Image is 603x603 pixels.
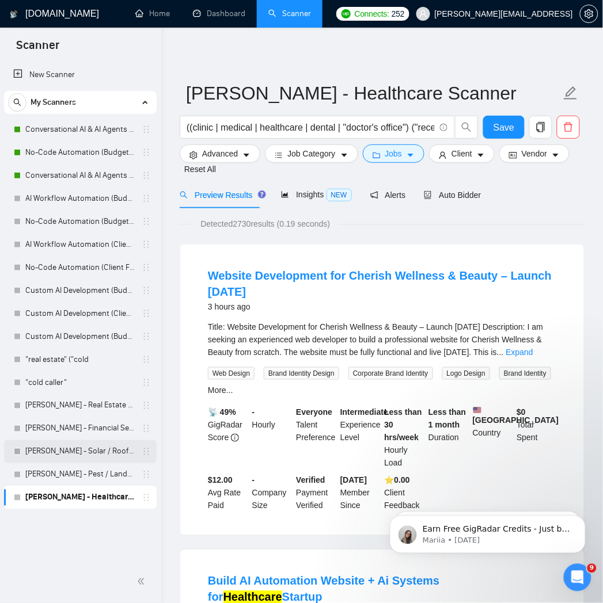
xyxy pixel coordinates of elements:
button: folderJobscaret-down [363,144,425,163]
span: 9 [587,564,597,573]
button: search [455,116,478,139]
span: Advanced [202,147,238,160]
b: Intermediate [340,408,388,417]
a: homeHome [135,9,170,18]
span: holder [142,378,151,387]
span: holder [142,217,151,226]
a: Conversational AI & AI Agents (Budget Filters) [25,164,135,187]
span: Alerts [370,190,406,200]
a: No-Code Automation (Budget Filters W4, Aug) [25,141,135,164]
span: idcard [509,151,517,159]
span: Vendor [522,147,547,160]
span: Client [452,147,472,160]
span: Job Category [287,147,335,160]
a: Conversational AI & AI Agents (Client Filters) [25,118,135,141]
b: $ 0 [517,408,526,417]
input: Search Freelance Jobs... [187,120,435,135]
span: caret-down [242,151,251,159]
b: $12.00 [208,476,233,485]
span: holder [142,148,151,157]
span: holder [142,125,151,134]
span: Insights [281,190,351,199]
a: [PERSON_NAME] - Solar / Roofing / HVAC [25,440,135,463]
a: searchScanner [268,9,311,18]
a: Website Development for Cherish Wellness & Beauty – Launch [DATE] [208,269,552,298]
img: 🇺🇸 [473,406,481,414]
span: Detected 2730 results (0.19 seconds) [193,217,339,230]
b: ⭐️ 0.00 [385,476,410,485]
button: barsJob Categorycaret-down [265,144,358,163]
span: folder [373,151,381,159]
span: holder [142,286,151,295]
span: Preview Results [180,190,263,200]
span: Auto Bidder [424,190,481,200]
div: Title: Website Development for Cherish Wellness & Beauty – Launch [DATE] Description: I am seekin... [208,320,556,358]
span: setting [189,151,198,159]
span: ... [497,348,504,357]
button: search [8,93,26,112]
span: edit [563,86,578,101]
b: Everyone [296,408,332,417]
span: info-circle [440,124,447,131]
span: Scanner [7,37,69,61]
a: Custom AI Development (Budget Filters) [25,325,135,348]
div: Tooltip anchor [257,189,267,200]
a: dashboardDashboard [193,9,245,18]
span: NEW [327,189,352,201]
span: holder [142,470,151,479]
a: "cold caller" [25,371,135,394]
li: New Scanner [4,63,157,86]
span: Jobs [385,147,403,160]
button: settingAdvancedcaret-down [180,144,260,163]
span: notification [370,191,378,199]
span: holder [142,355,151,364]
b: Less than 30 hrs/week [385,408,422,442]
img: logo [10,5,18,24]
b: Verified [296,476,325,485]
b: - [252,408,255,417]
span: 252 [392,7,404,20]
div: Talent Preference [294,406,338,470]
div: 3 hours ago [208,300,556,314]
span: holder [142,194,151,203]
span: search [9,98,26,106]
button: delete [557,116,580,139]
button: idcardVendorcaret-down [499,144,570,163]
div: Member Since [338,474,382,512]
span: Logo Design [442,367,490,380]
span: user [419,10,427,18]
input: Scanner name... [186,79,561,108]
div: GigRadar Score [206,406,250,470]
span: area-chart [281,190,289,199]
a: More... [208,386,233,395]
span: delete [558,122,579,132]
span: setting [581,9,598,18]
div: Total Spent [514,406,559,470]
b: Less than 1 month [428,408,466,430]
a: [PERSON_NAME] - Healthcare Scanner [25,486,135,509]
a: AI Workflow Automation (Budget Filters) [25,187,135,210]
a: Expand [506,348,533,357]
span: holder [142,401,151,410]
span: Connects: [355,7,389,20]
a: AI Workflow Automation (Client Filters) [25,233,135,256]
div: Payment Verified [294,474,338,512]
b: 📡 49% [208,408,236,417]
a: Custom AI Development (Budget Filter) [25,279,135,302]
span: Web Design [208,367,255,380]
span: holder [142,240,151,249]
span: search [180,191,188,199]
img: upwork-logo.png [342,9,351,18]
a: [PERSON_NAME] - Real Estate Scanner [25,394,135,417]
a: New Scanner [13,63,147,86]
div: Avg Rate Paid [206,474,250,512]
b: - [252,476,255,485]
span: My Scanners [31,91,76,114]
span: user [439,151,447,159]
span: double-left [137,576,149,587]
span: caret-down [340,151,348,159]
span: robot [424,191,432,199]
div: Country [471,406,515,470]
